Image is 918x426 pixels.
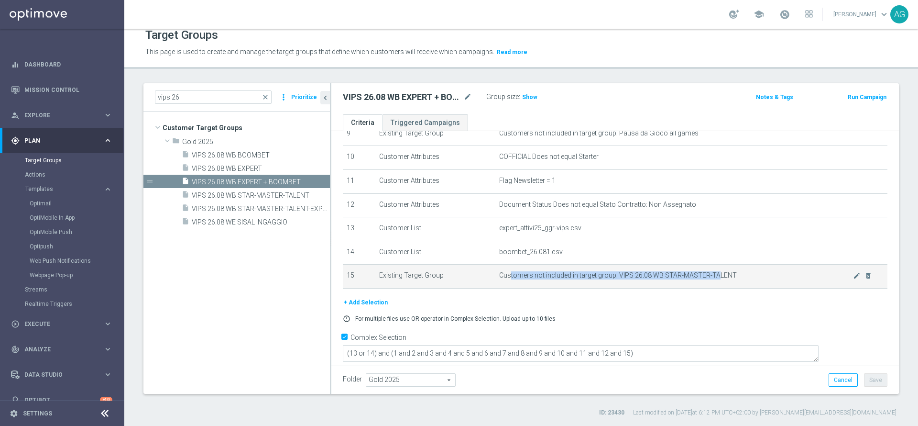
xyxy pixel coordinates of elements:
a: OptiMobile In-App [30,214,99,222]
label: : [519,93,520,101]
td: 13 [343,217,375,241]
span: Customers not included in target group: VIPS 26.08 WB STAR-MASTER-TALENT [499,271,853,280]
td: Customer List [375,217,495,241]
div: equalizer Dashboard [11,61,113,68]
div: Explore [11,111,103,120]
i: insert_drive_file [182,177,189,188]
span: Customer Target Groups [163,121,330,135]
i: equalizer [11,60,20,69]
div: OptiMobile In-App [30,211,123,225]
i: keyboard_arrow_right [103,345,112,354]
a: Realtime Triggers [25,300,99,308]
div: gps_fixed Plan keyboard_arrow_right [11,137,113,145]
button: Prioritize [290,91,318,104]
div: Optimail [30,196,123,211]
span: keyboard_arrow_down [879,9,889,20]
i: settings [10,409,18,418]
td: 14 [343,241,375,265]
label: Group size [486,93,519,101]
i: folder [172,137,180,148]
i: keyboard_arrow_right [103,319,112,328]
h2: VIPS 26.08 WB EXPERT + BOOMBET [343,91,461,103]
i: keyboard_arrow_right [103,111,112,120]
i: keyboard_arrow_right [103,136,112,145]
a: Optimail [30,200,99,207]
div: +10 [100,397,112,403]
span: Execute [24,321,103,327]
span: VIPS 26.08 WB BOOMBET [192,151,330,159]
div: play_circle_outline Execute keyboard_arrow_right [11,320,113,328]
i: insert_drive_file [182,150,189,161]
a: Webpage Pop-up [30,271,99,279]
button: track_changes Analyze keyboard_arrow_right [11,346,113,353]
i: more_vert [279,90,288,104]
div: Target Groups [25,153,123,168]
i: chevron_left [321,93,330,102]
input: Quick find group or folder [155,90,272,104]
button: + Add Selection [343,297,389,308]
td: Customer Attributes [375,169,495,193]
div: Optipush [30,239,123,254]
a: Mission Control [24,77,112,102]
h1: Target Groups [145,28,218,42]
button: Mission Control [11,86,113,94]
span: Explore [24,112,103,118]
span: school [754,9,764,20]
i: error_outline [343,315,350,323]
div: Data Studio [11,370,103,379]
div: Data Studio keyboard_arrow_right [11,371,113,379]
button: person_search Explore keyboard_arrow_right [11,112,113,119]
button: Templates keyboard_arrow_right [25,185,113,193]
td: Customer Attributes [375,146,495,170]
span: VIPS 26.08 WB STAR-MASTER-TALENT-EXPERT-BOOMBET [192,205,330,213]
label: Complex Selection [350,333,406,342]
label: Last modified on [DATE] at 6:12 PM UTC+02:00 by [PERSON_NAME][EMAIL_ADDRESS][DOMAIN_NAME] [633,409,896,417]
button: chevron_left [320,91,330,104]
a: OptiMobile Push [30,228,99,236]
i: delete_forever [864,272,872,280]
span: VIPS 26.08 WB EXPERT &#x2B; BOOMBET [192,178,330,186]
a: Web Push Notifications [30,257,99,265]
span: Plan [24,138,103,144]
td: 15 [343,265,375,289]
i: mode_edit [853,272,861,280]
button: Notes & Tags [755,92,794,102]
span: close [262,93,269,101]
span: Flag Newsletter = 1 [499,177,556,185]
span: Document Status Does not equal Stato Contratto: Non Assegnato [499,201,696,209]
i: keyboard_arrow_right [103,370,112,379]
div: Web Push Notifications [30,254,123,268]
i: track_changes [11,345,20,354]
label: ID: 23430 [599,409,624,417]
span: COFFICIAL Does not equal Starter [499,153,599,161]
i: keyboard_arrow_right [103,185,112,194]
div: Dashboard [11,52,112,77]
button: Run Campaign [847,92,887,102]
button: Read more [496,47,528,57]
td: 11 [343,169,375,193]
td: Existing Target Group [375,265,495,289]
span: Show [522,94,537,101]
div: OptiMobile Push [30,225,123,239]
span: VIPS 26.08 WE SISAL INGAGGIO [192,218,330,226]
div: Analyze [11,345,103,354]
span: Templates [25,186,94,192]
div: Plan [11,136,103,145]
td: Existing Target Group [375,122,495,146]
button: lightbulb Optibot +10 [11,396,113,404]
span: VIPS 26.08 WB STAR-MASTER-TALENT [192,191,330,200]
a: Target Groups [25,157,99,164]
div: Templates [25,182,123,282]
div: Mission Control [11,77,112,102]
i: mode_edit [463,91,472,103]
i: person_search [11,111,20,120]
div: Templates [25,186,103,192]
div: Optibot [11,387,112,413]
div: AG [890,5,908,23]
div: Actions [25,168,123,182]
a: Dashboard [24,52,112,77]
